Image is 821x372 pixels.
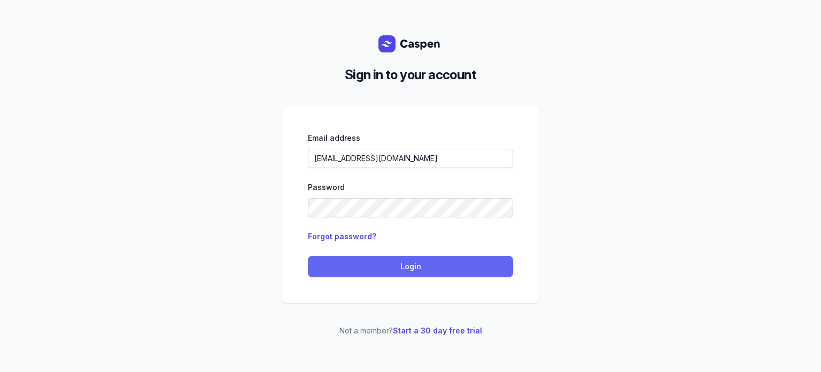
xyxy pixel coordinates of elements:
[308,149,513,168] input: Enter your email address...
[308,232,376,241] a: Forgot password?
[314,260,507,273] span: Login
[282,324,539,337] p: Not a member?
[291,65,530,85] h2: Sign in to your account
[308,181,513,194] div: Password
[308,132,513,145] div: Email address
[308,256,513,277] button: Login
[393,326,482,335] a: Start a 30 day free trial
